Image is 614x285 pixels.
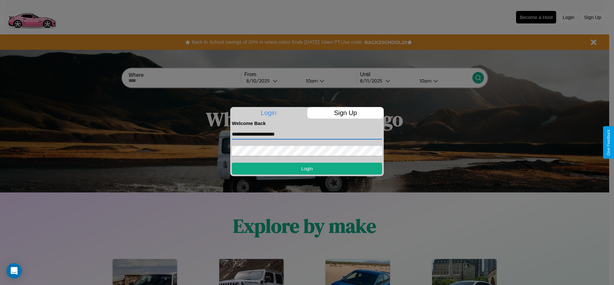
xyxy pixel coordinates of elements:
[230,107,307,119] p: Login
[6,263,22,279] div: Open Intercom Messenger
[606,129,611,156] div: Give Feedback
[307,107,384,119] p: Sign Up
[232,163,382,174] button: Login
[232,120,382,126] h4: Welcome Back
